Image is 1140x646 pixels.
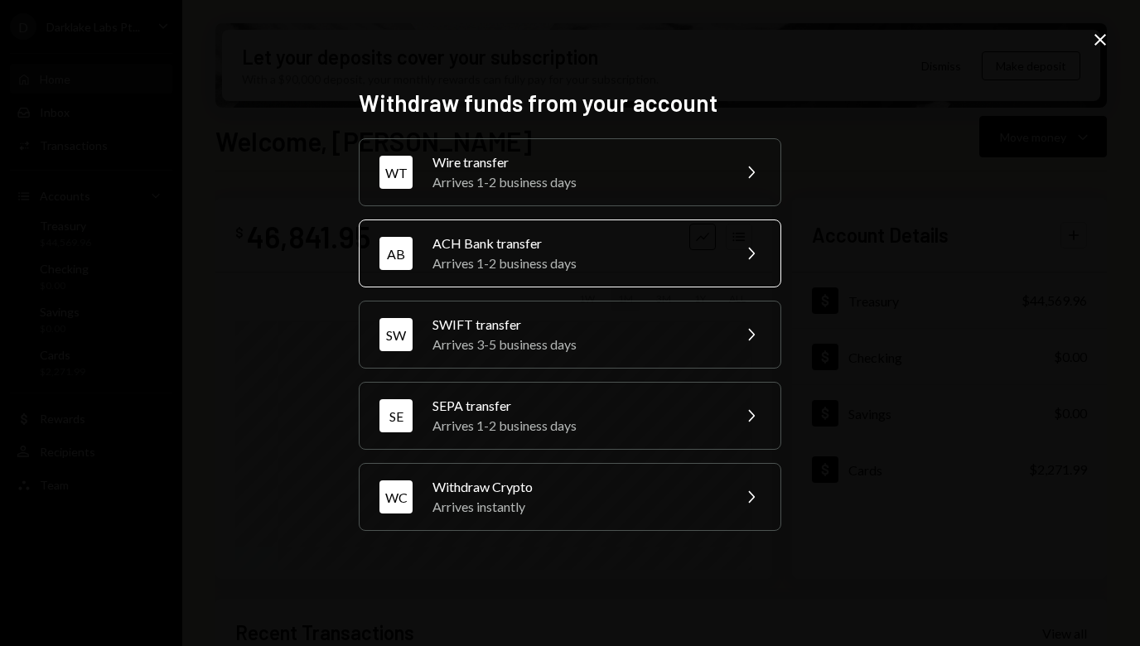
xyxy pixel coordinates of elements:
[379,156,413,189] div: WT
[432,234,721,253] div: ACH Bank transfer
[432,152,721,172] div: Wire transfer
[432,396,721,416] div: SEPA transfer
[432,172,721,192] div: Arrives 1-2 business days
[359,87,781,119] h2: Withdraw funds from your account
[359,301,781,369] button: SWSWIFT transferArrives 3-5 business days
[379,237,413,270] div: AB
[359,463,781,531] button: WCWithdraw CryptoArrives instantly
[359,138,781,206] button: WTWire transferArrives 1-2 business days
[359,382,781,450] button: SESEPA transferArrives 1-2 business days
[379,480,413,513] div: WC
[359,219,781,287] button: ABACH Bank transferArrives 1-2 business days
[432,477,721,497] div: Withdraw Crypto
[379,399,413,432] div: SE
[379,318,413,351] div: SW
[432,315,721,335] div: SWIFT transfer
[432,497,721,517] div: Arrives instantly
[432,416,721,436] div: Arrives 1-2 business days
[432,335,721,354] div: Arrives 3-5 business days
[432,253,721,273] div: Arrives 1-2 business days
